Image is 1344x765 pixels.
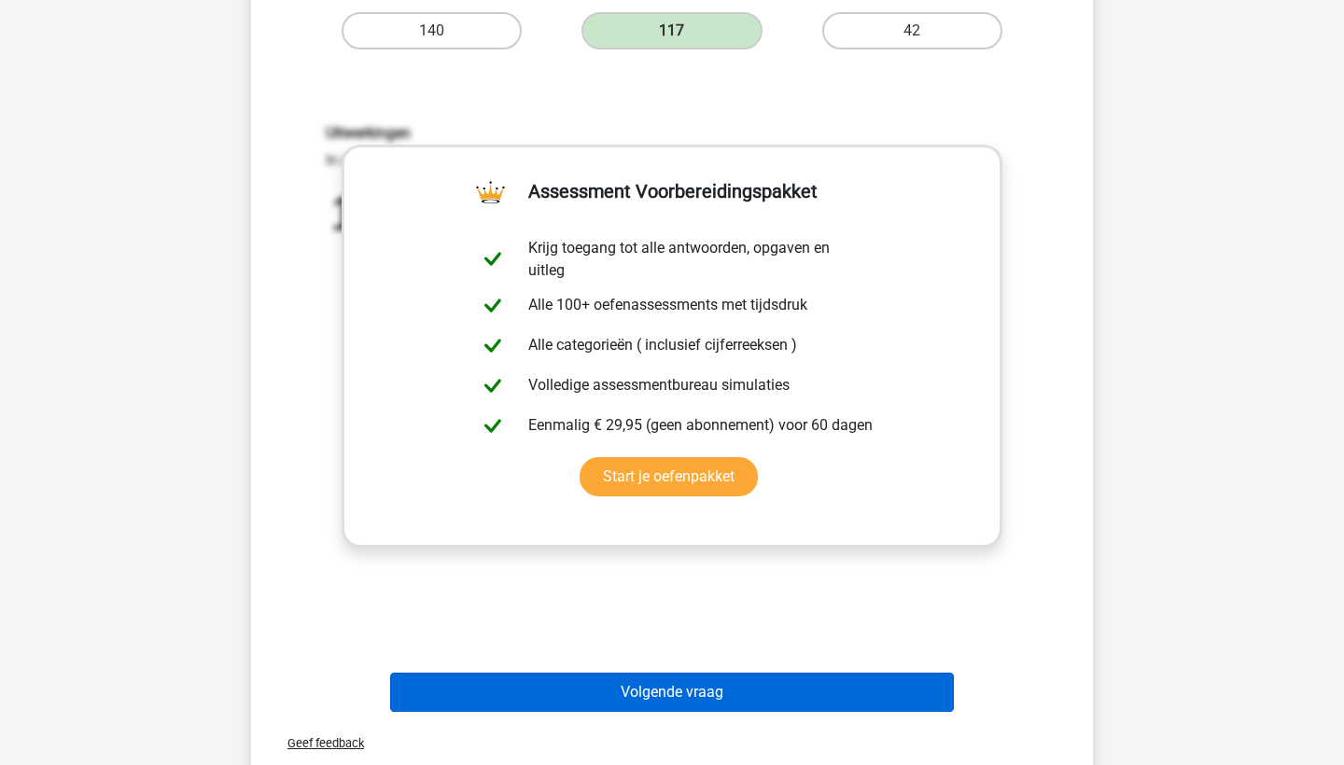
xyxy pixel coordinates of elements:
label: 117 [581,12,762,49]
div: In deze reeks vind je steeds het volgende getal door het voorgaande getal +25 te doen. [312,124,1032,345]
label: 42 [822,12,1002,49]
span: Geef feedback [273,736,364,750]
tspan: 17 [330,188,382,239]
h6: Uitwerkingen [326,124,1018,142]
a: Start je oefenpakket [580,457,758,496]
button: Volgende vraag [390,673,955,712]
label: 140 [342,12,522,49]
